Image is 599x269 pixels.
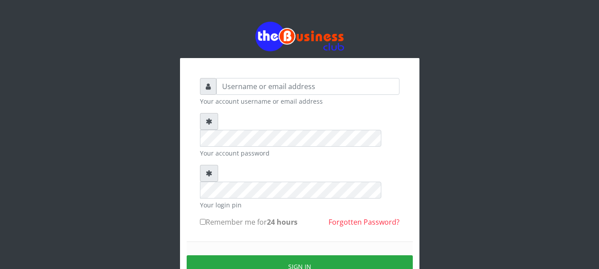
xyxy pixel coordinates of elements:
[267,217,298,227] b: 24 hours
[216,78,399,95] input: Username or email address
[200,148,399,158] small: Your account password
[200,97,399,106] small: Your account username or email address
[329,217,399,227] a: Forgotten Password?
[200,217,298,227] label: Remember me for
[200,219,206,225] input: Remember me for24 hours
[200,200,399,210] small: Your login pin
